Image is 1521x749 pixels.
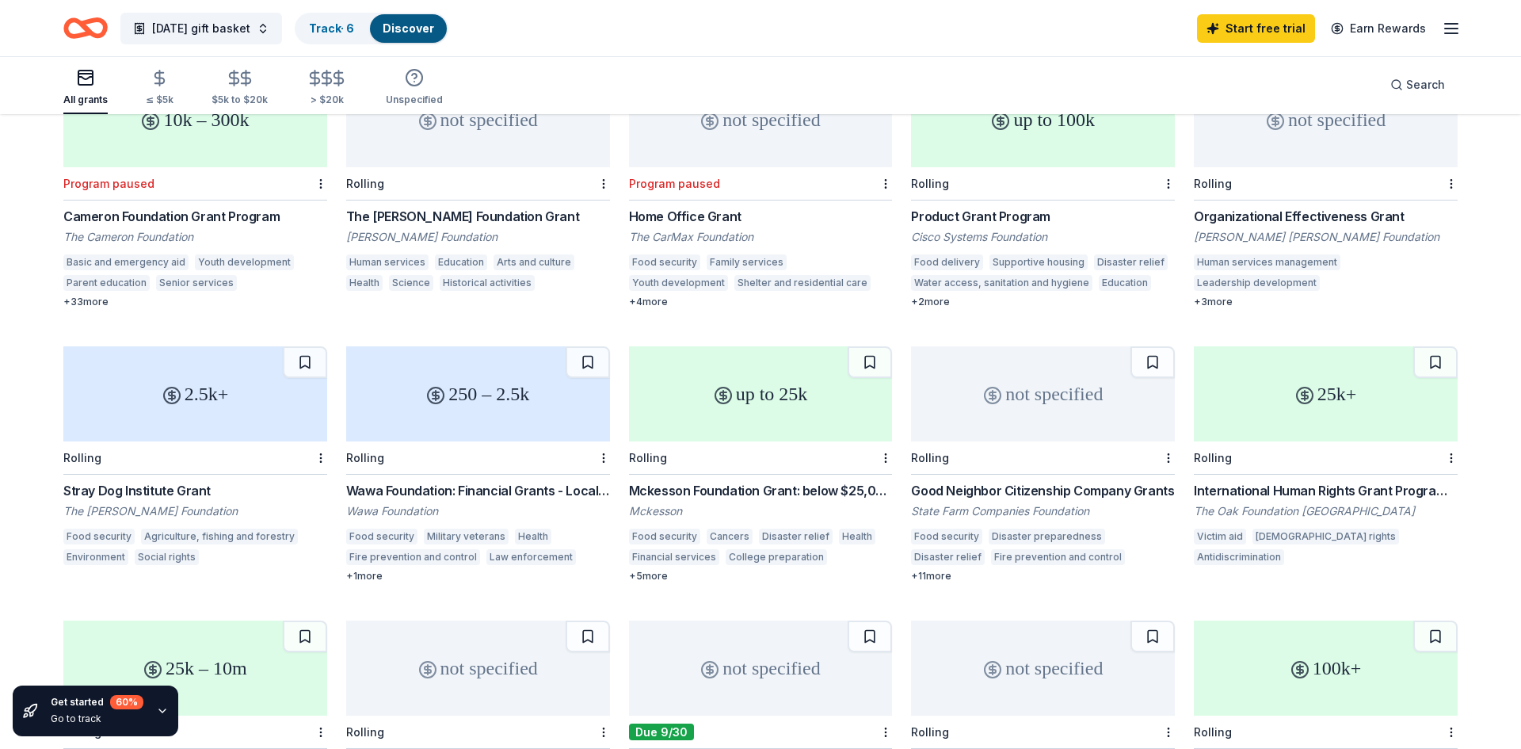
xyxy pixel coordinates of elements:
div: 10k – 300k [63,72,327,167]
button: All grants [63,62,108,114]
div: Food delivery [911,254,983,270]
div: The [PERSON_NAME] Foundation Grant [346,207,610,226]
div: Program paused [629,177,720,190]
div: + 5 more [629,570,893,583]
div: Human services [346,254,429,270]
div: not specified [629,72,893,167]
button: Track· 6Discover [295,13,448,44]
div: Rolling [1194,725,1232,739]
div: The Cameron Foundation [63,229,327,245]
div: Rolling [911,177,949,190]
div: Rolling [911,725,949,739]
a: 25k+RollingInternational Human Rights Grant ProgrammeThe Oak Foundation [GEOGRAPHIC_DATA]Victim a... [1194,346,1458,570]
div: Food security [911,529,982,545]
div: Rolling [346,451,384,464]
button: $5k to $20k [212,63,268,114]
div: Arts and culture [494,254,574,270]
a: Home [63,10,108,47]
button: Search [1378,69,1458,101]
div: Education [1099,275,1151,291]
div: Food security [629,254,700,270]
div: Food security [629,529,700,545]
div: Leadership development [1194,275,1320,291]
div: [PERSON_NAME] Foundation [346,229,610,245]
div: Supportive housing [989,254,1088,270]
div: Antidiscrimination [1194,549,1284,565]
div: College preparation [726,549,827,565]
div: The CarMax Foundation [629,229,893,245]
div: 100k+ [1194,621,1458,716]
div: Victim aid [1194,529,1246,545]
a: not specifiedLocalProgram pausedHome Office GrantThe CarMax FoundationFood securityFamily service... [629,72,893,308]
div: Shelter and residential care [734,275,871,291]
div: Social rights [135,549,199,565]
div: Education [435,254,487,270]
div: 25k – 10m [63,621,327,716]
div: 2.5k+ [63,346,327,441]
div: 60 % [110,695,143,709]
div: Rolling [629,451,667,464]
a: not specifiedLocalRollingThe [PERSON_NAME] Foundation Grant[PERSON_NAME] FoundationHuman services... [346,72,610,296]
div: Environment [63,549,128,565]
div: not specified [911,621,1175,716]
div: > $20k [306,94,348,106]
div: Rolling [63,451,101,464]
div: Health [839,529,875,545]
div: Mckesson Foundation Grant: below $25,000 [629,481,893,500]
div: Due 9/30 [629,724,694,740]
div: The Oak Foundation [GEOGRAPHIC_DATA] [1194,503,1458,519]
div: Product Grant Program [911,207,1175,226]
a: up to 100kRollingProduct Grant ProgramCisco Systems FoundationFood deliverySupportive housingDisa... [911,72,1175,308]
div: Water access, sanitation and hygiene [911,275,1092,291]
div: + 33 more [63,296,327,308]
div: Fire prevention and control [991,549,1125,565]
div: Youth development [629,275,728,291]
a: Start free trial [1197,14,1315,43]
div: + 11 more [911,570,1175,583]
div: Program paused [63,177,154,190]
div: Rolling [1194,451,1232,464]
div: Science [389,275,433,291]
span: [DATE] gift basket [152,19,250,38]
div: Rolling [1194,177,1232,190]
div: Historical activities [440,275,535,291]
span: Search [1406,75,1445,94]
div: Health [515,529,551,545]
div: Military veterans [424,529,509,545]
a: Track· 6 [309,21,354,35]
div: Law enforcement [486,549,576,565]
div: Health [346,275,383,291]
div: All grants [63,94,108,106]
div: Good Neighbor Citizenship Company Grants [911,481,1175,500]
div: Mckesson [629,503,893,519]
div: Agriculture, fishing and forestry [141,529,298,545]
div: + 2 more [911,296,1175,308]
div: Cancers [707,529,753,545]
div: not specified [346,72,610,167]
div: Home Office Grant [629,207,893,226]
div: International Human Rights Grant Programme [1194,481,1458,500]
a: up to 25kRollingMckesson Foundation Grant: below $25,000MckessonFood securityCancersDisaster reli... [629,346,893,583]
div: The [PERSON_NAME] Foundation [63,503,327,519]
div: Financial services [629,549,719,565]
div: Disaster relief [1094,254,1168,270]
div: Unspecified [386,94,443,106]
a: not specifiedRollingOrganizational Effectiveness Grant[PERSON_NAME] [PERSON_NAME] FoundationHuman... [1194,72,1458,308]
a: 10k – 300kLocalProgram pausedCameron Foundation Grant ProgramThe Cameron FoundationBasic and emer... [63,72,327,308]
div: Parent education [63,275,150,291]
div: Wawa Foundation [346,503,610,519]
div: up to 25k [629,346,893,441]
div: Senior services [156,275,237,291]
div: not specified [629,621,893,716]
a: 2.5k+RollingStray Dog Institute GrantThe [PERSON_NAME] FoundationFood securityAgriculture, fishin... [63,346,327,570]
a: not specifiedRollingGood Neighbor Citizenship Company GrantsState Farm Companies FoundationFood s... [911,346,1175,583]
div: Organizational Effectiveness Grant [1194,207,1458,226]
div: ≤ $5k [146,94,173,106]
div: 25k+ [1194,346,1458,441]
div: not specified [1194,72,1458,167]
button: > $20k [306,63,348,114]
div: Food security [346,529,417,545]
div: + 1 more [346,570,610,583]
div: Get started [51,695,143,709]
div: Wawa Foundation: Financial Grants - Local Connection Grants (Grants less than $2,500) [346,481,610,500]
